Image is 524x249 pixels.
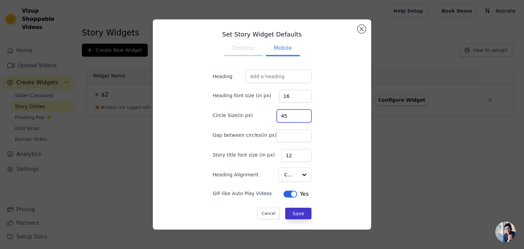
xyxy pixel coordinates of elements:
[285,208,311,219] button: Save
[213,190,272,197] label: GIF-like Auto Play Videos
[213,112,253,119] label: Circle Size(in px)
[495,222,516,242] a: Open chat
[224,41,263,56] button: Desktop
[257,208,280,219] button: Cancel
[213,92,271,99] label: Heading font size (in px)
[246,70,311,83] input: Add a heading
[213,171,260,178] label: Heading Alignment
[358,25,366,33] button: Close modal
[202,30,322,39] h3: Set Story Widget Defaults
[213,151,275,158] label: Story title font size (in px)
[213,132,277,138] label: Gap between circles(in px)
[213,73,246,80] label: Heading
[300,190,309,198] span: Yes
[266,41,300,56] button: Mobile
